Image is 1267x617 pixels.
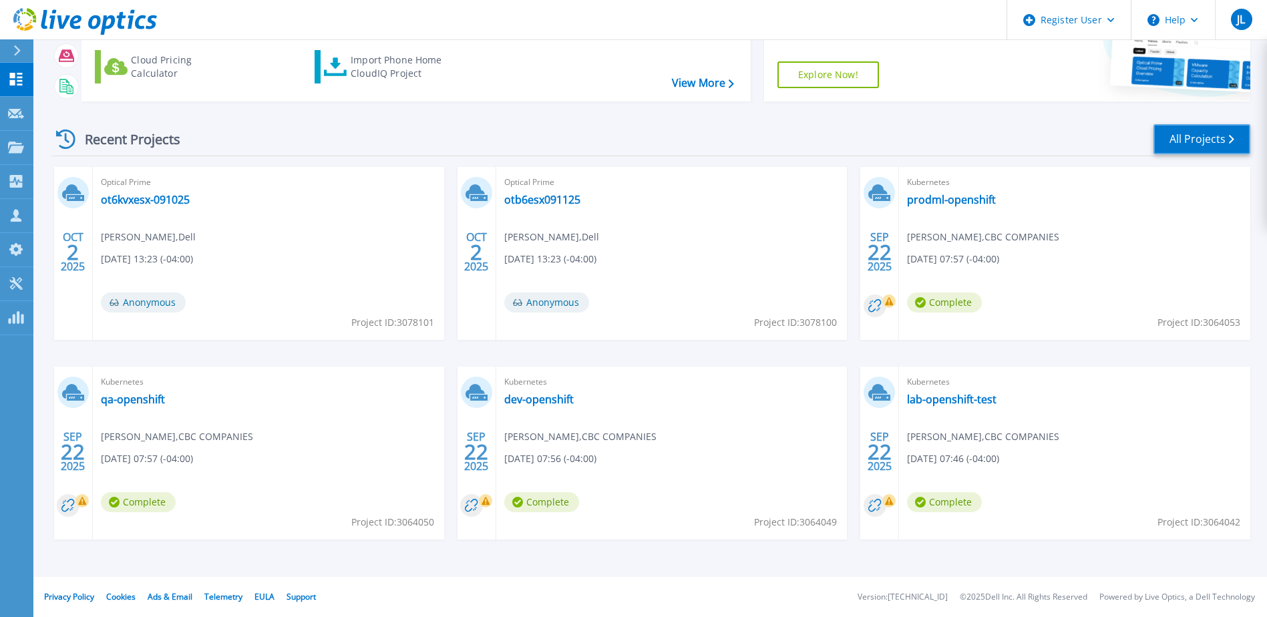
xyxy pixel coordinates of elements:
span: 2 [470,246,482,258]
span: Complete [907,492,982,512]
span: [DATE] 07:57 (-04:00) [101,451,193,466]
a: All Projects [1153,124,1250,154]
a: Cookies [106,591,136,602]
div: Cloud Pricing Calculator [131,53,238,80]
span: Kubernetes [504,375,840,389]
span: [PERSON_NAME] , Dell [101,230,196,244]
span: Optical Prime [504,175,840,190]
span: 22 [61,446,85,457]
a: View More [672,77,734,89]
div: Recent Projects [51,123,198,156]
span: Complete [504,492,579,512]
span: 22 [868,446,892,457]
span: Anonymous [101,292,186,313]
a: Telemetry [204,591,242,602]
span: 22 [464,446,488,457]
span: [DATE] 07:56 (-04:00) [504,451,596,466]
li: © 2025 Dell Inc. All Rights Reserved [960,593,1087,602]
a: ot6kvxesx-091025 [101,193,190,206]
span: [DATE] 07:57 (-04:00) [907,252,999,266]
span: [DATE] 13:23 (-04:00) [101,252,193,266]
a: Ads & Email [148,591,192,602]
span: Anonymous [504,292,589,313]
span: Optical Prime [101,175,436,190]
a: Privacy Policy [44,591,94,602]
span: [PERSON_NAME] , CBC COMPANIES [907,230,1059,244]
span: [DATE] 13:23 (-04:00) [504,252,596,266]
span: [PERSON_NAME] , CBC COMPANIES [504,429,657,444]
span: 22 [868,246,892,258]
span: Project ID: 3078101 [351,315,434,330]
span: [PERSON_NAME] , CBC COMPANIES [907,429,1059,444]
div: SEP 2025 [867,427,892,476]
a: otb6esx091125 [504,193,580,206]
span: [PERSON_NAME] , Dell [504,230,599,244]
div: Import Phone Home CloudIQ Project [351,53,455,80]
span: Project ID: 3064042 [1157,515,1240,530]
a: EULA [254,591,275,602]
a: Cloud Pricing Calculator [95,50,244,83]
div: SEP 2025 [464,427,489,476]
a: prodml-openshift [907,193,996,206]
span: Project ID: 3078100 [754,315,837,330]
span: Kubernetes [101,375,436,389]
span: 2 [67,246,79,258]
span: [PERSON_NAME] , CBC COMPANIES [101,429,253,444]
a: lab-openshift-test [907,393,997,406]
div: OCT 2025 [464,228,489,276]
span: Project ID: 3064050 [351,515,434,530]
span: Complete [907,292,982,313]
span: Kubernetes [907,375,1242,389]
div: OCT 2025 [60,228,85,276]
a: qa-openshift [101,393,165,406]
div: SEP 2025 [867,228,892,276]
span: Kubernetes [907,175,1242,190]
span: JL [1237,14,1245,25]
a: Explore Now! [777,61,879,88]
li: Version: [TECHNICAL_ID] [858,593,948,602]
div: SEP 2025 [60,427,85,476]
a: dev-openshift [504,393,574,406]
a: Support [287,591,316,602]
span: Project ID: 3064053 [1157,315,1240,330]
span: [DATE] 07:46 (-04:00) [907,451,999,466]
span: Project ID: 3064049 [754,515,837,530]
li: Powered by Live Optics, a Dell Technology [1099,593,1255,602]
span: Complete [101,492,176,512]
